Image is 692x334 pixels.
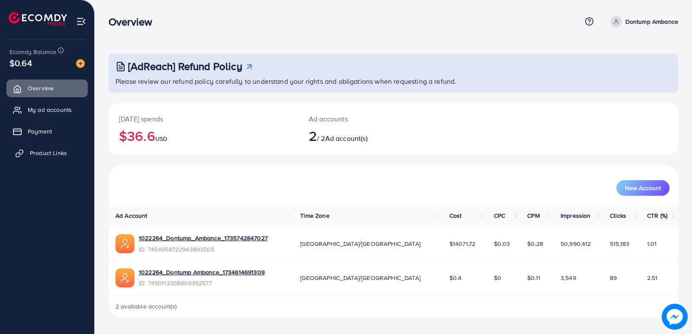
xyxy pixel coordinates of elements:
[6,123,88,140] a: Payment
[128,60,242,73] h3: [AdReach] Refund Policy
[610,274,617,282] span: 89
[300,274,420,282] span: [GEOGRAPHIC_DATA]/[GEOGRAPHIC_DATA]
[449,239,475,248] span: $14071.72
[494,239,510,248] span: $0.03
[607,16,678,27] a: Dontump Ambance
[309,114,430,124] p: Ad accounts
[6,144,88,162] a: Product Links
[662,304,688,330] img: image
[9,12,67,25] img: logo
[30,149,67,157] span: Product Links
[115,268,135,287] img: ic-ads-acc.e4c84228.svg
[610,211,626,220] span: Clicks
[119,127,288,144] h2: $36.6
[616,180,670,196] button: New Account
[115,211,147,220] span: Ad Account
[449,211,462,220] span: Cost
[309,127,430,144] h2: / 2
[139,279,265,287] span: ID: 7450113358906392577
[6,101,88,118] a: My ad accounts
[109,16,159,28] h3: Overview
[10,48,56,56] span: Ecomdy Balance
[28,127,52,136] span: Payment
[561,211,591,220] span: Impression
[119,114,288,124] p: [DATE] spends
[155,134,167,143] span: USD
[494,274,501,282] span: $0
[28,105,72,114] span: My ad accounts
[115,302,177,311] span: 2 available account(s)
[647,239,657,248] span: 1.01
[527,239,543,248] span: $0.28
[6,80,88,97] a: Overview
[527,274,540,282] span: $0.11
[309,126,317,146] span: 2
[139,268,265,277] a: 1022264_Dontump Ambance_1734614691309
[647,274,658,282] span: 2.51
[325,134,368,143] span: Ad account(s)
[115,76,673,86] p: Please review our refund policy carefully to understand your rights and obligations when requesti...
[139,234,268,242] a: 1022264_Dontump_Ambance_1735742847027
[139,245,268,254] span: ID: 7454958722943893505
[300,211,329,220] span: Time Zone
[561,274,576,282] span: 3,549
[300,239,420,248] span: [GEOGRAPHIC_DATA]/[GEOGRAPHIC_DATA]
[647,211,667,220] span: CTR (%)
[115,234,135,253] img: ic-ads-acc.e4c84228.svg
[28,84,54,92] span: Overview
[610,239,629,248] span: 515,183
[625,185,661,191] span: New Account
[10,57,32,69] span: $0.64
[625,16,678,27] p: Dontump Ambance
[76,16,86,26] img: menu
[561,239,591,248] span: 50,990,412
[494,211,505,220] span: CPC
[76,59,85,68] img: image
[449,274,462,282] span: $0.4
[527,211,539,220] span: CPM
